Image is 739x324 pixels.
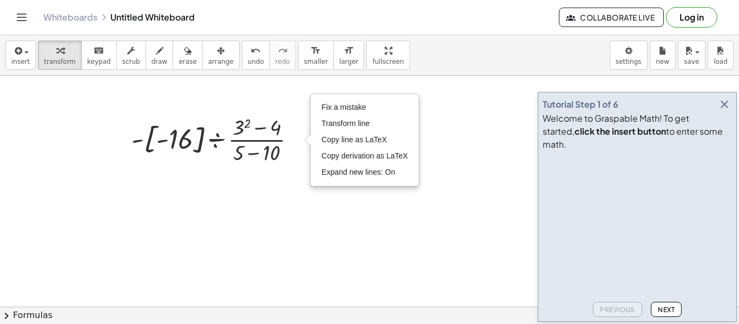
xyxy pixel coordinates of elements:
[298,41,334,70] button: format_sizesmaller
[616,58,642,65] span: settings
[202,41,240,70] button: arrange
[173,41,202,70] button: erase
[344,44,354,57] i: format_size
[304,58,328,65] span: smaller
[321,135,387,144] span: Copy line as LaTeX
[559,8,664,27] button: Collaborate Live
[81,41,117,70] button: keyboardkeypad
[13,9,30,26] button: Toggle navigation
[275,58,290,65] span: redo
[87,58,111,65] span: keypad
[43,12,97,23] a: Whiteboards
[269,41,296,70] button: redoredo
[678,41,705,70] button: save
[248,58,264,65] span: undo
[651,302,682,317] button: Next
[116,41,146,70] button: scrub
[568,12,655,22] span: Collaborate Live
[208,58,234,65] span: arrange
[311,44,321,57] i: format_size
[575,125,666,137] b: click the insert button
[94,44,104,57] i: keyboard
[708,41,734,70] button: load
[122,58,140,65] span: scrub
[339,58,358,65] span: larger
[146,41,174,70] button: draw
[372,58,404,65] span: fullscreen
[543,98,618,111] div: Tutorial Step 1 of 6
[321,168,395,176] span: Expand new lines: On
[44,58,76,65] span: transform
[714,58,728,65] span: load
[656,58,669,65] span: new
[321,151,408,160] span: Copy derivation as LaTeX
[321,103,366,111] span: Fix a mistake
[5,41,36,70] button: insert
[151,58,168,65] span: draw
[658,306,675,314] span: Next
[333,41,364,70] button: format_sizelarger
[38,41,82,70] button: transform
[366,41,410,70] button: fullscreen
[684,58,699,65] span: save
[250,44,261,57] i: undo
[179,58,196,65] span: erase
[610,41,648,70] button: settings
[242,41,270,70] button: undoundo
[278,44,288,57] i: redo
[543,112,732,151] div: Welcome to Graspable Math! To get started, to enter some math.
[11,58,30,65] span: insert
[650,41,676,70] button: new
[666,7,717,28] button: Log in
[321,119,369,128] span: Transform line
